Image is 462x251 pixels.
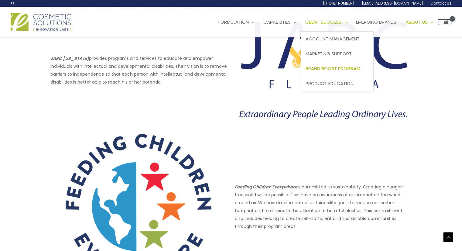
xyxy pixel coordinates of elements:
a: Formulation [214,13,259,31]
span: Capabilities [263,19,291,25]
a: View Shopping Cart, empty [438,19,451,25]
nav: Site Navigation [209,13,451,31]
a: About Us [401,13,438,31]
a: Marketing Support [301,46,373,61]
span: Contact Us [430,1,451,6]
span: Account Management [306,36,360,42]
span: Formulation [218,19,249,25]
span: Product Education [306,80,354,87]
p: is committed to sustainability. Creating a hunger-free world will be possible if we have an aware... [235,183,412,230]
a: Search icon link [11,1,15,6]
img: Charitable Causes JARC Florida Logo [235,20,412,121]
span: Emerging Brands [356,19,396,25]
a: Brand Boost Program [301,61,373,76]
span: Marketing Support [306,50,352,57]
span: Brand Boost Program [306,65,360,72]
a: Product Education [301,76,373,91]
img: Cosmetic Solutions Logo [11,13,71,31]
span: [EMAIL_ADDRESS][DOMAIN_NAME] [362,1,423,6]
a: Capabilities [259,13,301,31]
span: About Us [406,19,428,25]
span: Client Success [305,19,341,25]
strong: JARC [US_STATE] [50,55,89,61]
a: Client Success [301,13,351,31]
p: provides programs and services to educate and empower individuals with intellectual and developme... [50,54,228,86]
a: Emerging Brands [351,13,401,31]
em: Feeding Children Everywhere [235,184,297,190]
a: Account Management [301,32,373,46]
span: [PHONE_NUMBER] [323,1,354,6]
